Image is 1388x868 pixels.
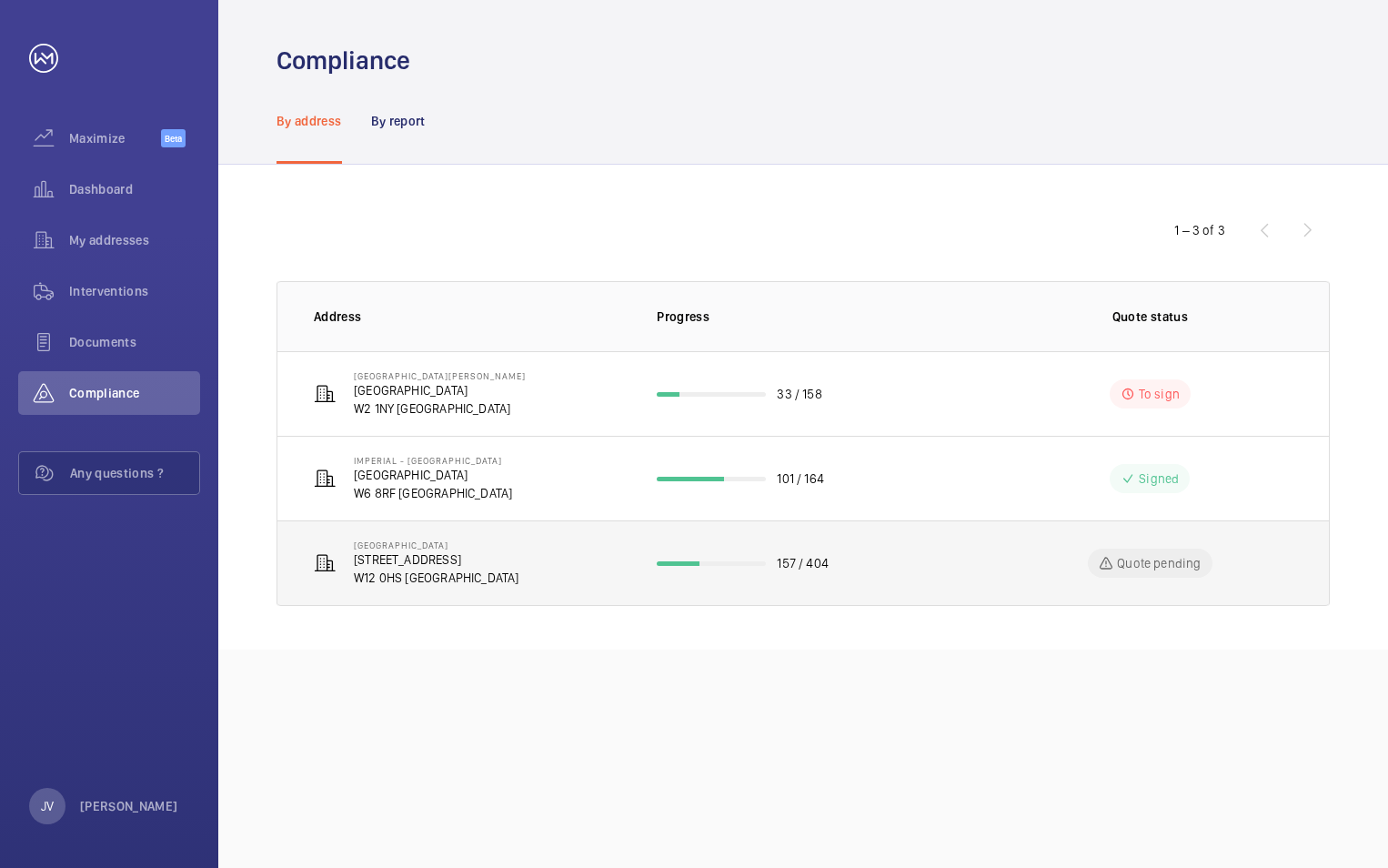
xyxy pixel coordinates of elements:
p: W2 1NY [GEOGRAPHIC_DATA] [354,399,526,418]
span: My addresses [69,231,200,249]
p: To sign [1139,385,1180,403]
h1: Compliance [277,44,410,77]
span: Maximize [69,129,161,147]
p: 157 / 404 [777,554,829,572]
span: Compliance [69,384,200,402]
div: 1 – 3 of 3 [1174,221,1225,239]
span: Interventions [69,282,200,300]
p: Quote pending [1117,554,1201,572]
p: 101 / 164 [777,469,824,488]
p: [GEOGRAPHIC_DATA] [354,466,512,484]
p: Quote status [1112,308,1188,326]
p: Address [314,308,628,326]
p: [PERSON_NAME] [80,797,178,815]
p: Progress [657,308,978,326]
span: Beta [161,129,186,147]
p: [GEOGRAPHIC_DATA] [354,540,519,550]
p: 33 / 158 [777,385,821,403]
p: JV [41,797,54,815]
p: [GEOGRAPHIC_DATA] [354,381,526,399]
span: Dashboard [69,180,200,198]
p: Signed [1139,469,1179,488]
p: Imperial - [GEOGRAPHIC_DATA] [354,455,512,466]
span: Any questions ? [70,464,199,482]
p: [GEOGRAPHIC_DATA][PERSON_NAME] [354,370,526,381]
p: By address [277,112,342,130]
p: [STREET_ADDRESS] [354,550,519,569]
span: Documents [69,333,200,351]
p: By report [371,112,426,130]
p: W12 0HS [GEOGRAPHIC_DATA] [354,569,519,587]
p: W6 8RF [GEOGRAPHIC_DATA] [354,484,512,502]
